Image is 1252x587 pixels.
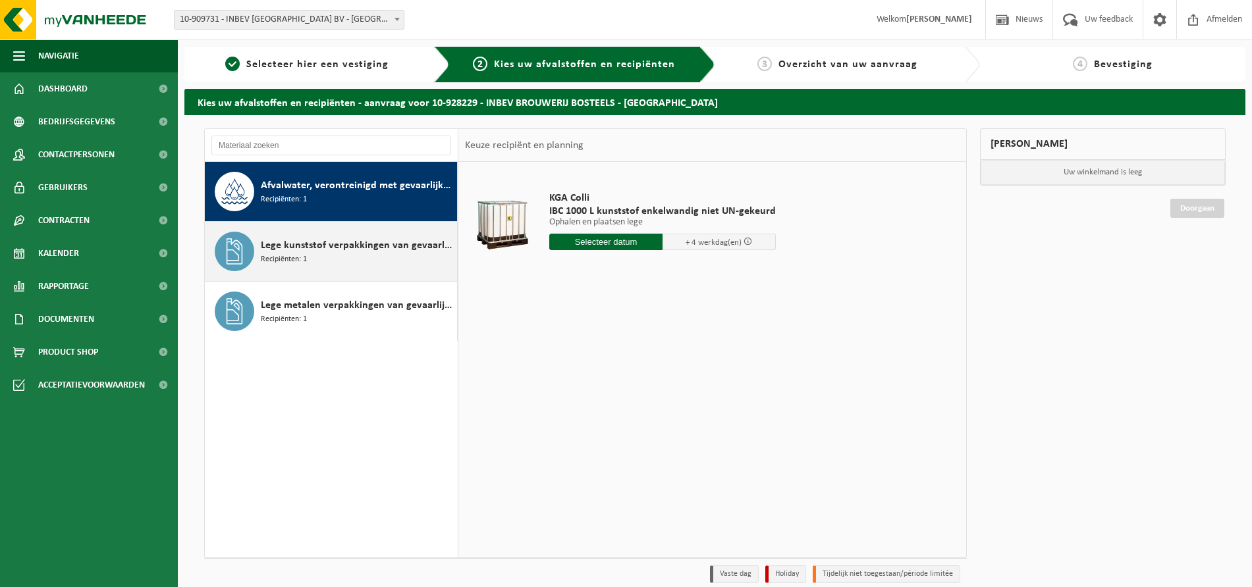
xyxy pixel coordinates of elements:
span: Bedrijfsgegevens [38,105,115,138]
li: Vaste dag [710,565,759,583]
span: Contactpersonen [38,138,115,171]
div: [PERSON_NAME] [980,128,1226,160]
span: Navigatie [38,39,79,72]
li: Holiday [765,565,806,583]
span: Lege metalen verpakkingen van gevaarlijke stoffen [261,297,454,313]
input: Materiaal zoeken [211,136,451,155]
button: Lege kunststof verpakkingen van gevaarlijke stoffen Recipiënten: 1 [205,222,458,282]
span: Recipiënten: 1 [261,313,307,326]
h2: Kies uw afvalstoffen en recipiënten - aanvraag voor 10-928229 - INBEV BROUWERIJ BOSTEELS - [GEOGR... [184,89,1245,115]
span: Recipiënten: 1 [261,193,307,206]
span: Contracten [38,204,90,237]
span: 10-909731 - INBEV BELGIUM BV - ANDERLECHT [174,10,404,30]
span: Acceptatievoorwaarden [38,369,145,401]
span: Lege kunststof verpakkingen van gevaarlijke stoffen [261,238,454,253]
a: Doorgaan [1170,199,1224,218]
span: Overzicht van uw aanvraag [778,59,917,70]
span: + 4 werkdag(en) [686,238,742,247]
span: Recipiënten: 1 [261,253,307,266]
span: 2 [473,57,487,71]
button: Lege metalen verpakkingen van gevaarlijke stoffen Recipiënten: 1 [205,282,458,341]
span: Dashboard [38,72,88,105]
span: Documenten [38,303,94,336]
a: 1Selecteer hier een vestiging [191,57,423,72]
span: 4 [1073,57,1087,71]
span: Kies uw afvalstoffen en recipiënten [494,59,675,70]
div: Keuze recipiënt en planning [458,129,590,162]
span: Bevestiging [1094,59,1153,70]
span: Rapportage [38,270,89,303]
span: Afvalwater, verontreinigd met gevaarlijke producten [261,178,454,193]
span: 1 [225,57,240,71]
span: Product Shop [38,336,98,369]
button: Afvalwater, verontreinigd met gevaarlijke producten Recipiënten: 1 [205,162,458,222]
span: 3 [757,57,772,71]
span: KGA Colli [549,191,776,205]
span: IBC 1000 L kunststof enkelwandig niet UN-gekeurd [549,205,776,218]
span: 10-909731 - INBEV BELGIUM BV - ANDERLECHT [175,11,404,29]
strong: [PERSON_NAME] [906,14,972,24]
input: Selecteer datum [549,234,663,250]
span: Selecteer hier een vestiging [246,59,389,70]
li: Tijdelijk niet toegestaan/période limitée [813,565,960,583]
p: Ophalen en plaatsen lege [549,218,776,227]
span: Gebruikers [38,171,88,204]
span: Kalender [38,237,79,270]
p: Uw winkelmand is leeg [981,160,1225,185]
